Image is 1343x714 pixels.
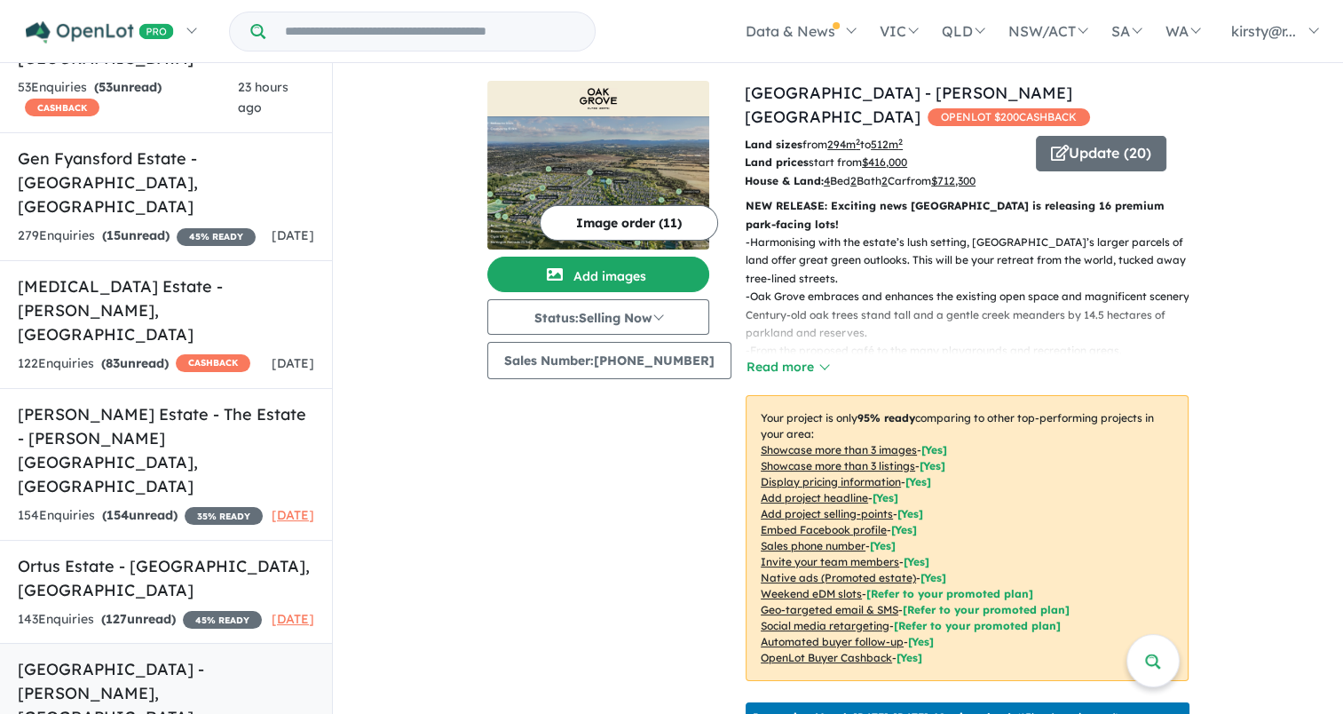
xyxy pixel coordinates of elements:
u: Showcase more than 3 images [761,443,917,456]
div: 143 Enquir ies [18,609,262,631]
span: [ Yes ] [870,539,896,552]
span: [Refer to your promoted plan] [894,619,1061,632]
strong: ( unread) [94,79,162,95]
strong: ( unread) [102,507,178,523]
button: Update (20) [1036,136,1166,171]
u: 4 [824,174,830,187]
span: [Yes] [897,651,922,664]
h5: [PERSON_NAME] Estate - The Estate - [PERSON_NAME][GEOGRAPHIC_DATA] , [GEOGRAPHIC_DATA] [18,402,314,498]
span: OPENLOT $ 200 CASHBACK [928,108,1090,126]
p: - From the proposed café to the many playgrounds and recreation areas. [GEOGRAPHIC_DATA] features... [746,342,1203,396]
span: [ Yes ] [873,491,898,504]
span: to [860,138,903,151]
span: [ Yes ] [904,555,929,568]
button: Sales Number:[PHONE_NUMBER] [487,342,731,379]
sup: 2 [898,137,903,147]
b: 95 % ready [857,411,915,424]
u: Display pricing information [761,475,901,488]
b: Land prices [745,155,809,169]
u: Add project selling-points [761,507,893,520]
span: 15 [107,227,121,243]
u: Invite your team members [761,555,899,568]
img: Openlot PRO Logo White [26,21,174,44]
b: Land sizes [745,138,802,151]
span: 23 hours ago [238,79,288,116]
span: 53 [99,79,113,95]
img: Oak Grove Estate - Clyde North Logo [494,88,702,109]
u: Weekend eDM slots [761,587,862,600]
span: 45 % READY [177,228,256,246]
span: [ Yes ] [921,443,947,456]
img: Oak Grove Estate - Clyde North [487,116,709,250]
p: - Harmonising with the estate’s lush setting, [GEOGRAPHIC_DATA]’s larger parcels of land offer gr... [746,234,1203,288]
u: Native ads (Promoted estate) [761,571,916,584]
sup: 2 [856,137,860,147]
span: kirsty@r... [1231,22,1296,40]
span: [Refer to your promoted plan] [866,587,1033,600]
span: [DATE] [272,507,314,523]
u: Automated buyer follow-up [761,635,904,648]
u: Social media retargeting [761,619,889,632]
div: 154 Enquir ies [18,505,263,527]
u: 2 [850,174,857,187]
u: 294 m [827,138,860,151]
u: Geo-targeted email & SMS [761,603,898,616]
a: [GEOGRAPHIC_DATA] - [PERSON_NAME][GEOGRAPHIC_DATA] [745,83,1072,127]
span: [ Yes ] [905,475,931,488]
button: Add images [487,257,709,292]
button: Read more [746,357,829,377]
span: [DATE] [272,227,314,243]
b: House & Land: [745,174,824,187]
u: 2 [881,174,888,187]
u: Showcase more than 3 listings [761,459,915,472]
p: Your project is only comparing to other top-performing projects in your area: - - - - - - - - - -... [746,395,1189,681]
h5: Ortus Estate - [GEOGRAPHIC_DATA] , [GEOGRAPHIC_DATA] [18,554,314,602]
span: 45 % READY [183,611,262,629]
span: [Yes] [920,571,946,584]
span: [ Yes ] [897,507,923,520]
span: [Yes] [908,635,934,648]
span: CASHBACK [176,354,250,372]
u: $ 712,300 [931,174,976,187]
u: $ 416,000 [862,155,907,169]
u: Sales phone number [761,539,865,552]
span: CASHBACK [25,99,99,116]
span: [ Yes ] [920,459,945,472]
span: [Refer to your promoted plan] [903,603,1070,616]
input: Try estate name, suburb, builder or developer [269,12,591,51]
span: [DATE] [272,611,314,627]
p: from [745,136,1023,154]
span: 127 [106,611,127,627]
u: Add project headline [761,491,868,504]
span: 154 [107,507,129,523]
span: 83 [106,355,120,371]
p: start from [745,154,1023,171]
strong: ( unread) [101,355,169,371]
button: Image order (11) [540,205,718,241]
p: Bed Bath Car from [745,172,1023,190]
strong: ( unread) [102,227,170,243]
div: 122 Enquir ies [18,353,250,375]
strong: ( unread) [101,611,176,627]
h5: Gen Fyansford Estate - [GEOGRAPHIC_DATA] , [GEOGRAPHIC_DATA] [18,147,314,218]
a: Oak Grove Estate - Clyde North LogoOak Grove Estate - Clyde North [487,81,709,250]
span: [ Yes ] [891,523,917,536]
span: 35 % READY [185,507,263,525]
p: NEW RELEASE: Exciting news [GEOGRAPHIC_DATA] is releasing 16 premium park-facing lots! [746,197,1189,234]
h5: [MEDICAL_DATA] Estate - [PERSON_NAME] , [GEOGRAPHIC_DATA] [18,274,314,346]
div: 279 Enquir ies [18,226,256,247]
u: 512 m [871,138,903,151]
div: 53 Enquir ies [18,77,238,120]
p: - Oak Grove embraces and enhances the existing open space and magnificent scenery. Century-old oa... [746,288,1203,342]
button: Status:Selling Now [487,299,709,335]
u: OpenLot Buyer Cashback [761,651,892,664]
u: Embed Facebook profile [761,523,887,536]
span: [DATE] [272,355,314,371]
